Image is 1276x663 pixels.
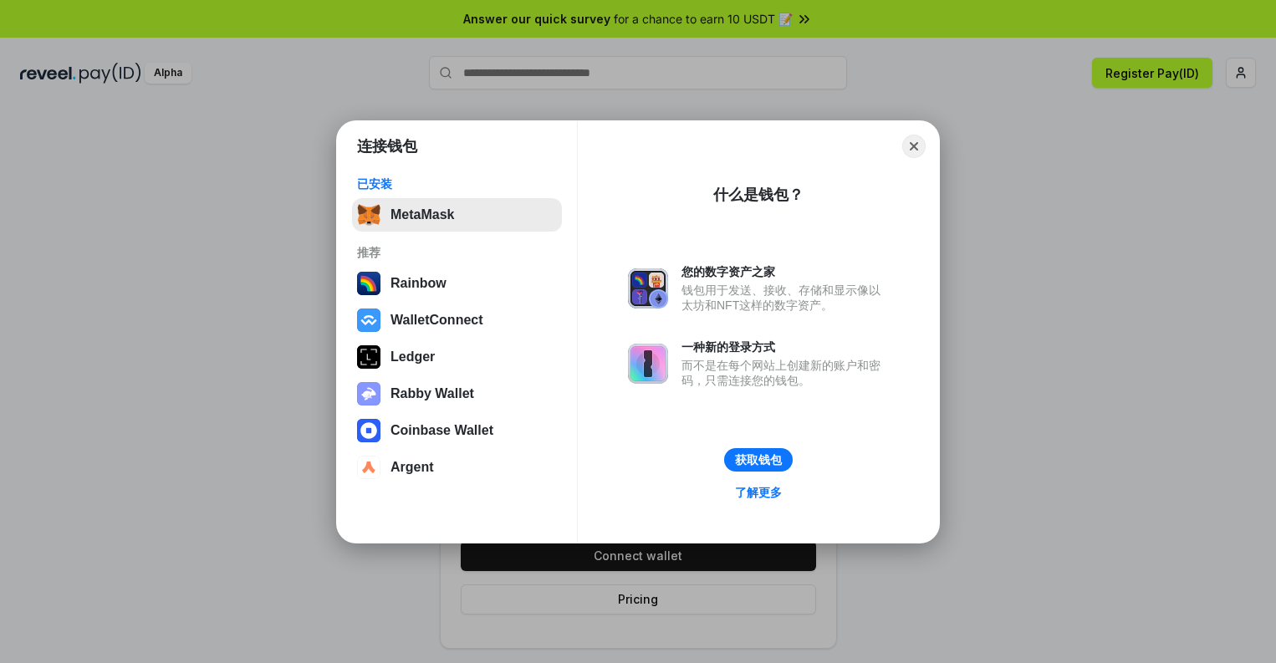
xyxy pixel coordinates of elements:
img: svg+xml,%3Csvg%20width%3D%2228%22%20height%3D%2228%22%20viewBox%3D%220%200%2028%2028%22%20fill%3D... [357,419,380,442]
img: svg+xml,%3Csvg%20xmlns%3D%22http%3A%2F%2Fwww.w3.org%2F2000%2Fsvg%22%20fill%3D%22none%22%20viewBox... [357,382,380,405]
button: Rainbow [352,267,562,300]
div: 推荐 [357,245,557,260]
div: WalletConnect [390,313,483,328]
button: Close [902,135,926,158]
div: Rabby Wallet [390,386,474,401]
img: svg+xml,%3Csvg%20width%3D%2228%22%20height%3D%2228%22%20viewBox%3D%220%200%2028%2028%22%20fill%3D... [357,456,380,479]
img: svg+xml,%3Csvg%20xmlns%3D%22http%3A%2F%2Fwww.w3.org%2F2000%2Fsvg%22%20fill%3D%22none%22%20viewBox... [628,268,668,309]
div: 了解更多 [735,485,782,500]
button: 获取钱包 [724,448,793,472]
img: svg+xml,%3Csvg%20fill%3D%22none%22%20height%3D%2233%22%20viewBox%3D%220%200%2035%2033%22%20width%... [357,203,380,227]
div: Coinbase Wallet [390,423,493,438]
div: 而不是在每个网站上创建新的账户和密码，只需连接您的钱包。 [681,358,889,388]
button: Rabby Wallet [352,377,562,411]
div: Ledger [390,349,435,365]
div: Argent [390,460,434,475]
div: 什么是钱包？ [713,185,804,205]
div: 钱包用于发送、接收、存储和显示像以太坊和NFT这样的数字资产。 [681,283,889,313]
h1: 连接钱包 [357,136,417,156]
div: MetaMask [390,207,454,222]
button: Coinbase Wallet [352,414,562,447]
div: 一种新的登录方式 [681,339,889,354]
img: svg+xml,%3Csvg%20width%3D%2228%22%20height%3D%2228%22%20viewBox%3D%220%200%2028%2028%22%20fill%3D... [357,309,380,332]
img: svg+xml,%3Csvg%20xmlns%3D%22http%3A%2F%2Fwww.w3.org%2F2000%2Fsvg%22%20fill%3D%22none%22%20viewBox... [628,344,668,384]
button: MetaMask [352,198,562,232]
div: 您的数字资产之家 [681,264,889,279]
button: WalletConnect [352,303,562,337]
button: Ledger [352,340,562,374]
div: 已安装 [357,176,557,191]
button: Argent [352,451,562,484]
a: 了解更多 [725,482,792,503]
img: svg+xml,%3Csvg%20xmlns%3D%22http%3A%2F%2Fwww.w3.org%2F2000%2Fsvg%22%20width%3D%2228%22%20height%3... [357,345,380,369]
div: 获取钱包 [735,452,782,467]
div: Rainbow [390,276,447,291]
img: svg+xml,%3Csvg%20width%3D%22120%22%20height%3D%22120%22%20viewBox%3D%220%200%20120%20120%22%20fil... [357,272,380,295]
